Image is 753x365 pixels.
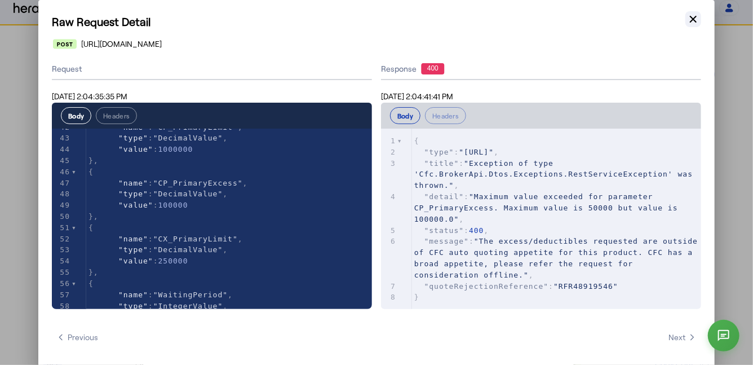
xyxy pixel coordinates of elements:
span: : [414,282,618,291]
span: : , [88,245,228,254]
span: 100000 [158,201,188,209]
div: Request [52,59,372,80]
div: 45 [52,155,72,166]
span: : , [88,134,228,142]
div: 55 [52,267,72,278]
span: "DecimalValue" [153,190,223,198]
div: 47 [52,178,72,189]
div: 5 [381,225,397,236]
span: : , [88,302,228,310]
span: : , [414,226,489,235]
span: "Exception of type 'Cfc.BrokerApi.Dtos.Exceptions.RestServiceException' was thrown." [414,159,698,190]
span: "[URL]" [459,148,494,156]
span: "CP_PrimaryExcess" [153,179,243,187]
div: 56 [52,278,72,289]
span: "status" [424,226,464,235]
span: : [88,145,193,153]
div: 46 [52,166,72,178]
button: Headers [425,107,466,124]
span: "value" [118,257,153,265]
span: Previous [56,332,98,343]
span: "quoteRejectionReference" [424,282,549,291]
div: 3 [381,158,397,169]
div: Response [381,63,701,74]
button: Body [61,107,91,124]
button: Next [664,327,701,348]
span: { [414,137,419,145]
span: { [88,223,94,232]
span: "DecimalValue" [153,245,223,254]
span: "type" [118,302,148,310]
span: [DATE] 2:04:35:35 PM [52,91,127,101]
span: "value" [118,201,153,209]
span: "Maximum value exceeded for parameter CP_PrimaryExcess. Maximum value is 50000 but value is 10000... [414,192,683,223]
span: "type" [118,134,148,142]
div: 43 [52,133,72,144]
div: 58 [52,301,72,312]
span: { [88,168,94,176]
span: "CX_PrimaryLimit" [153,235,238,243]
div: 49 [52,200,72,211]
span: : , [414,192,683,223]
text: 400 [427,64,438,72]
span: "type" [118,190,148,198]
div: 54 [52,256,72,267]
span: "type" [118,245,148,254]
span: : [88,201,188,209]
span: "The excess/deductibles requested are outside of CFC auto quoting appetite for this product. CFC ... [414,237,703,279]
span: : , [88,235,243,243]
div: 1 [381,135,397,147]
span: [DATE] 2:04:41:41 PM [381,91,453,101]
div: 7 [381,281,397,292]
span: "DecimalValue" [153,134,223,142]
span: "title" [424,159,459,168]
span: Next [668,332,697,343]
span: "detail" [424,192,464,201]
span: 1000000 [158,145,193,153]
span: "CP_PrimaryLimit" [153,123,238,131]
div: 48 [52,188,72,200]
span: 250000 [158,257,188,265]
span: "name" [118,179,148,187]
span: : , [414,159,698,190]
div: 8 [381,292,397,303]
span: }, [88,156,99,165]
span: [URL][DOMAIN_NAME] [81,38,162,50]
div: 6 [381,236,397,247]
div: 53 [52,244,72,256]
span: "IntegerValue" [153,302,223,310]
span: "name" [118,235,148,243]
button: Previous [52,327,103,348]
button: Body [390,107,420,124]
div: 2 [381,147,397,158]
span: : , [414,148,499,156]
span: : , [414,237,703,279]
span: "value" [118,145,153,153]
button: Headers [96,107,137,124]
span: "name" [118,291,148,299]
span: "name" [118,123,148,131]
h1: Raw Request Detail [52,14,701,29]
div: 44 [52,144,72,155]
span: }, [88,268,99,276]
span: { [88,279,94,288]
span: "message" [424,237,469,245]
span: : , [88,179,248,187]
span: "type" [424,148,454,156]
span: 400 [469,226,484,235]
span: } [414,293,419,301]
span: : [88,257,188,265]
div: 50 [52,211,72,222]
div: 52 [52,234,72,245]
span: : , [88,291,233,299]
span: : , [88,190,228,198]
div: 57 [52,289,72,301]
span: "WaitingPeriod" [153,291,228,299]
div: 51 [52,222,72,234]
span: }, [88,212,99,221]
span: "RFR48919546" [553,282,618,291]
span: : , [88,123,243,131]
div: 4 [381,191,397,203]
